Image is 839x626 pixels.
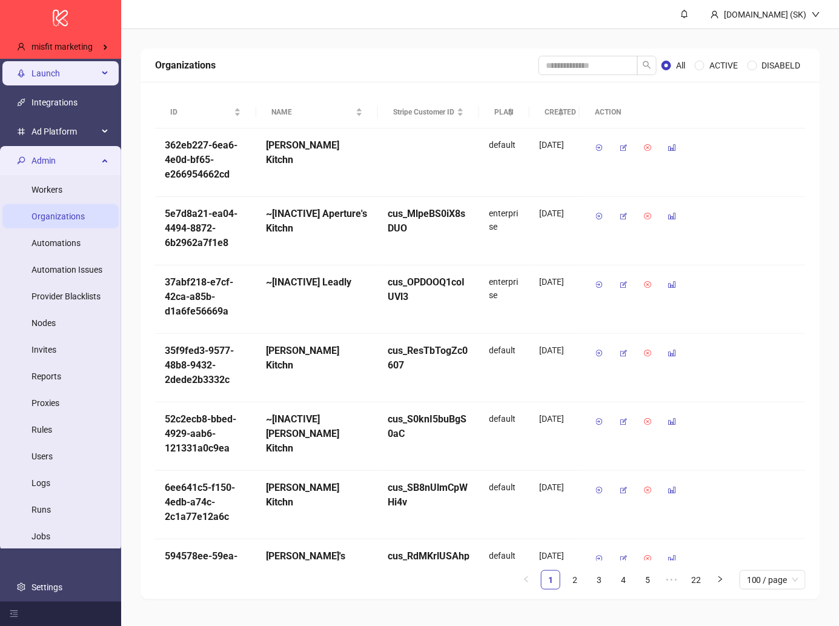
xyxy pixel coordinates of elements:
span: ID [170,107,231,118]
h5: [PERSON_NAME] Kitchn [266,481,368,510]
span: CREATED [545,107,555,118]
span: down [812,10,820,19]
div: [DOMAIN_NAME] (SK) [719,8,812,21]
div: [DATE] [539,207,570,220]
h5: cus_RdMKrlUSAhphv7 [388,549,469,578]
a: 1 [542,571,560,589]
h5: 35f9fed3-9577-48b8-9432-2dede2b3332c [165,344,247,387]
a: Logs [32,478,50,488]
a: Reports [32,371,61,381]
div: [DATE] [539,481,570,494]
a: 5 [638,571,657,589]
span: key [17,156,25,165]
button: left [517,570,536,590]
div: Organizations [155,58,539,73]
span: menu-fold [10,610,18,618]
li: 22 [686,570,706,590]
th: ID [155,96,256,128]
th: ACTION [580,96,806,128]
span: 100 / page [747,571,798,589]
h5: 52c2ecb8-bbed-4929-aab6-121331a0c9ea [165,412,247,456]
h5: 362eb227-6ea6-4e0d-bf65-e266954662cd [165,138,247,182]
a: Integrations [32,98,78,107]
a: Invites [32,345,56,355]
li: Next Page [711,570,730,590]
h5: ~[INACTIVE] Leadly [266,275,368,290]
div: default [479,334,529,402]
span: right [717,576,724,583]
span: Ad Platform [32,119,98,144]
th: CREATED [529,96,580,128]
h5: [PERSON_NAME]'s Kitchn [266,549,368,578]
a: Users [32,451,53,461]
th: NAME [256,96,378,128]
a: 2 [566,571,584,589]
h5: 5e7d8a21-ea04-4494-8872-6b2962a7f1e8 [165,207,247,250]
div: default [479,402,529,471]
span: number [17,127,25,136]
span: rocket [17,69,25,78]
h5: 37abf218-e7cf-42ca-a85b-d1a6fe56669a [165,275,247,319]
h5: cus_MlpeBS0iX8sDUO [388,207,469,236]
a: Automations [32,238,81,248]
li: 3 [589,570,609,590]
span: ••• [662,570,681,590]
span: Launch [32,61,98,85]
div: enterprise [479,265,529,334]
li: 1 [541,570,560,590]
a: Provider Blacklists [32,291,101,301]
span: ACTIVE [705,59,743,72]
span: bell [680,10,689,18]
a: Organizations [32,211,85,221]
h5: cus_S0knI5buBgS0aC [388,412,469,441]
div: Page Size [740,570,806,590]
span: NAME [271,107,353,118]
div: default [479,539,529,608]
div: [DATE] [539,275,570,288]
span: search [643,61,651,69]
button: right [711,570,730,590]
a: Nodes [32,318,56,328]
li: Next 5 Pages [662,570,681,590]
h5: cus_OPDOOQ1coIUVl3 [388,275,469,304]
a: Runs [32,505,51,514]
h5: ~[INACTIVE] Aperture's Kitchn [266,207,368,236]
li: Previous Page [517,570,536,590]
a: Automation Issues [32,265,102,275]
th: PLAN [479,96,529,128]
h5: cus_SB8nUlmCpWHi4v [388,481,469,510]
span: PLAN [494,107,505,118]
a: Jobs [32,531,50,541]
span: user [17,42,25,51]
a: Workers [32,185,62,195]
a: 3 [590,571,608,589]
div: default [479,471,529,539]
h5: ~[INACTIVE] [PERSON_NAME] Kitchn [266,412,368,456]
h5: cus_ResTbTogZc0607 [388,344,469,373]
li: 2 [565,570,585,590]
span: All [671,59,690,72]
a: Rules [32,425,52,435]
span: DISABELD [757,59,806,72]
a: Settings [32,582,62,592]
h5: [PERSON_NAME] Kitchn [266,344,368,373]
a: 22 [687,571,705,589]
div: enterprise [479,197,529,265]
h5: 6ee641c5-f150-4edb-a74c-2c1a77e12a6c [165,481,247,524]
h5: [PERSON_NAME] Kitchn [266,138,368,167]
div: [DATE] [539,344,570,357]
a: Proxies [32,398,59,408]
span: misfit marketing [32,42,93,52]
div: default [479,128,529,197]
a: 4 [614,571,632,589]
span: left [523,576,530,583]
span: user [711,10,719,19]
span: Admin [32,148,98,173]
div: [DATE] [539,549,570,562]
li: 4 [614,570,633,590]
th: Stripe Customer ID [378,96,479,128]
li: 5 [638,570,657,590]
h5: 594578ee-59ea-4fcd-aa2f-face2bbade48 [165,549,247,593]
span: Stripe Customer ID [393,107,454,118]
div: [DATE] [539,138,570,152]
